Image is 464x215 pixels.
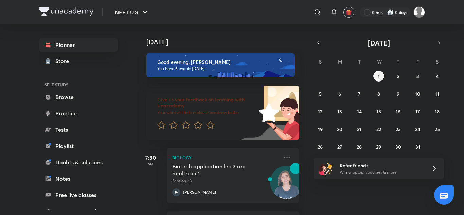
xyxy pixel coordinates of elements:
[270,169,303,202] img: Avatar
[334,124,345,135] button: October 20, 2025
[415,144,420,150] abbr: October 31, 2025
[416,58,419,65] abbr: Friday
[393,106,404,117] button: October 16, 2025
[412,124,423,135] button: October 24, 2025
[319,162,333,175] img: referral
[172,163,257,177] h5: Biotech application lec 3 rep health lec1
[55,57,73,65] div: Store
[378,73,380,79] abbr: October 1, 2025
[376,126,381,132] abbr: October 22, 2025
[435,108,440,115] abbr: October 18, 2025
[39,90,118,104] a: Browse
[334,141,345,152] button: October 27, 2025
[393,71,404,82] button: October 2, 2025
[172,154,279,162] p: Biology
[373,141,384,152] button: October 29, 2025
[315,88,326,99] button: October 5, 2025
[319,58,322,65] abbr: Sunday
[413,6,425,18] img: Richa Kumar
[432,106,443,117] button: October 18, 2025
[39,7,94,16] img: Company Logo
[415,108,420,115] abbr: October 17, 2025
[415,126,420,132] abbr: October 24, 2025
[338,58,342,65] abbr: Monday
[397,58,399,65] abbr: Thursday
[157,110,256,115] p: Your word will help make Unacademy better
[39,79,118,90] h6: SELF STUDY
[39,156,118,169] a: Doubts & solutions
[39,107,118,120] a: Practice
[315,141,326,152] button: October 26, 2025
[373,124,384,135] button: October 22, 2025
[343,7,354,18] button: avatar
[412,106,423,117] button: October 17, 2025
[393,141,404,152] button: October 30, 2025
[377,91,380,97] abbr: October 8, 2025
[397,91,399,97] abbr: October 9, 2025
[340,169,423,175] p: Win a laptop, vouchers & more
[357,108,362,115] abbr: October 14, 2025
[373,71,384,82] button: October 1, 2025
[318,126,323,132] abbr: October 19, 2025
[435,91,439,97] abbr: October 11, 2025
[397,73,399,79] abbr: October 2, 2025
[137,154,164,162] h5: 7:30
[432,88,443,99] button: October 11, 2025
[172,178,279,184] p: Session 43
[373,88,384,99] button: October 8, 2025
[368,38,390,48] span: [DATE]
[416,73,419,79] abbr: October 3, 2025
[354,106,365,117] button: October 14, 2025
[354,124,365,135] button: October 21, 2025
[340,162,423,169] h6: Refer friends
[376,144,381,150] abbr: October 29, 2025
[111,5,153,19] button: NEET UG
[412,71,423,82] button: October 3, 2025
[415,91,420,97] abbr: October 10, 2025
[39,123,118,137] a: Tests
[436,73,439,79] abbr: October 4, 2025
[354,88,365,99] button: October 7, 2025
[137,162,164,166] p: AM
[157,66,288,71] p: You have 6 events [DATE]
[334,106,345,117] button: October 13, 2025
[396,126,401,132] abbr: October 23, 2025
[157,59,288,65] h6: Good evening, [PERSON_NAME]
[318,144,323,150] abbr: October 26, 2025
[396,108,400,115] abbr: October 16, 2025
[387,9,394,16] img: streak
[39,139,118,153] a: Playlist
[412,88,423,99] button: October 10, 2025
[393,88,404,99] button: October 9, 2025
[334,88,345,99] button: October 6, 2025
[432,71,443,82] button: October 4, 2025
[39,188,118,202] a: Free live classes
[337,144,342,150] abbr: October 27, 2025
[183,189,216,195] p: [PERSON_NAME]
[358,91,360,97] abbr: October 7, 2025
[315,124,326,135] button: October 19, 2025
[358,58,361,65] abbr: Tuesday
[39,7,94,17] a: Company Logo
[319,91,322,97] abbr: October 5, 2025
[395,144,401,150] abbr: October 30, 2025
[337,108,342,115] abbr: October 13, 2025
[435,126,440,132] abbr: October 25, 2025
[315,106,326,117] button: October 12, 2025
[377,58,382,65] abbr: Wednesday
[236,86,299,140] img: feedback_image
[39,172,118,185] a: Notes
[432,124,443,135] button: October 25, 2025
[412,141,423,152] button: October 31, 2025
[323,38,434,48] button: [DATE]
[346,9,352,15] img: avatar
[157,96,256,109] h6: Give us your feedback on learning with Unacademy
[357,126,361,132] abbr: October 21, 2025
[146,53,295,77] img: evening
[39,54,118,68] a: Store
[39,38,118,52] a: Planner
[436,58,439,65] abbr: Saturday
[373,106,384,117] button: October 15, 2025
[376,108,381,115] abbr: October 15, 2025
[393,124,404,135] button: October 23, 2025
